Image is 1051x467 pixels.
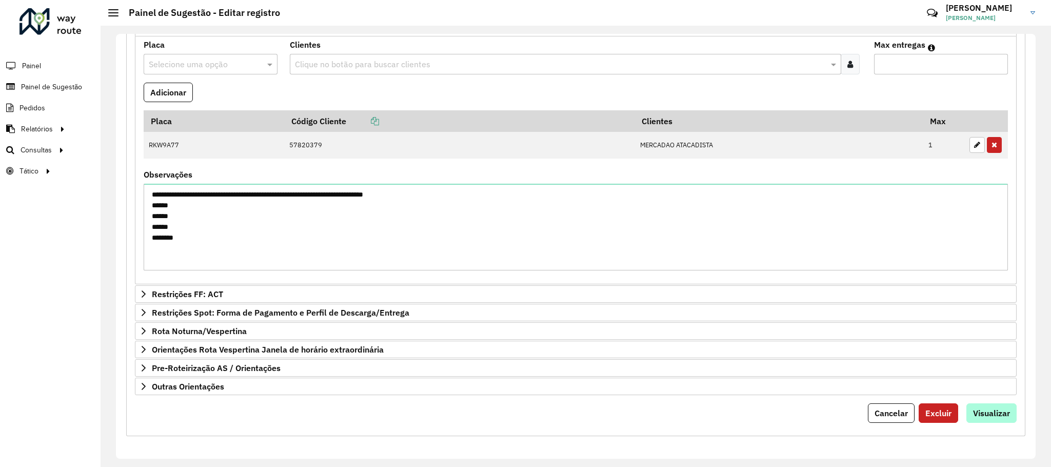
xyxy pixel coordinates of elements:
[118,7,280,18] h2: Painel de Sugestão - Editar registro
[21,82,82,92] span: Painel de Sugestão
[284,132,635,159] td: 57820379
[919,403,958,423] button: Excluir
[19,166,38,177] span: Tático
[144,83,193,102] button: Adicionar
[152,308,409,317] span: Restrições Spot: Forma de Pagamento e Perfil de Descarga/Entrega
[135,322,1017,340] a: Rota Noturna/Vespertina
[135,36,1017,284] div: Mapas Sugeridos: Placa-Cliente
[875,408,908,418] span: Cancelar
[635,110,923,132] th: Clientes
[135,304,1017,321] a: Restrições Spot: Forma de Pagamento e Perfil de Descarga/Entrega
[290,38,321,51] label: Clientes
[868,403,915,423] button: Cancelar
[152,364,281,372] span: Pre-Roteirização AS / Orientações
[925,408,951,418] span: Excluir
[284,110,635,132] th: Código Cliente
[346,116,379,126] a: Copiar
[152,327,247,335] span: Rota Noturna/Vespertina
[22,61,41,71] span: Painel
[135,378,1017,395] a: Outras Orientações
[923,110,964,132] th: Max
[144,38,165,51] label: Placa
[21,145,52,155] span: Consultas
[152,345,384,354] span: Orientações Rota Vespertina Janela de horário extraordinária
[874,38,925,51] label: Max entregas
[135,341,1017,358] a: Orientações Rota Vespertina Janela de horário extraordinária
[152,382,224,391] span: Outras Orientações
[19,103,45,113] span: Pedidos
[946,3,1023,13] h3: [PERSON_NAME]
[946,13,1023,23] span: [PERSON_NAME]
[135,359,1017,377] a: Pre-Roteirização AS / Orientações
[973,408,1010,418] span: Visualizar
[144,132,284,159] td: RKW9A77
[144,110,284,132] th: Placa
[966,403,1017,423] button: Visualizar
[144,168,192,181] label: Observações
[928,44,935,52] em: Máximo de clientes que serão colocados na mesma rota com os clientes informados
[152,290,223,298] span: Restrições FF: ACT
[21,124,53,134] span: Relatórios
[635,132,923,159] td: MERCADAO ATACADISTA
[921,2,943,24] a: Contato Rápido
[135,285,1017,303] a: Restrições FF: ACT
[923,132,964,159] td: 1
